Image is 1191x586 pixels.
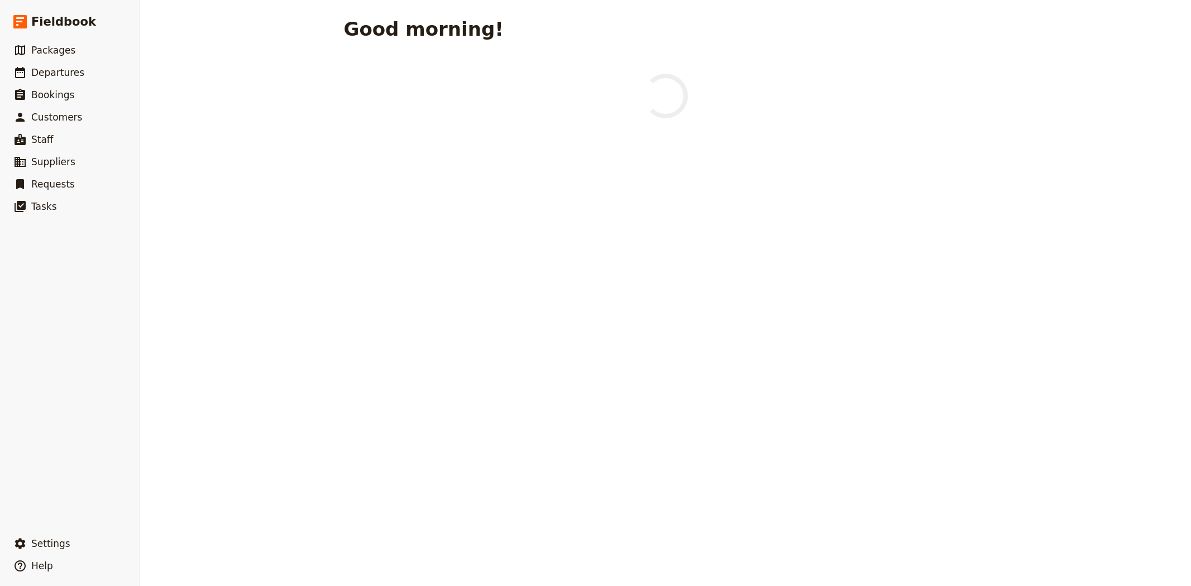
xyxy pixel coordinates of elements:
span: Suppliers [31,156,75,167]
span: Requests [31,179,75,190]
span: Customers [31,112,82,123]
span: Tasks [31,201,57,212]
h1: Good morning! [344,18,504,40]
span: Help [31,560,53,571]
span: Staff [31,134,54,145]
span: Packages [31,45,75,56]
span: Fieldbook [31,13,96,30]
span: Departures [31,67,84,78]
span: Settings [31,538,70,549]
span: Bookings [31,89,74,100]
